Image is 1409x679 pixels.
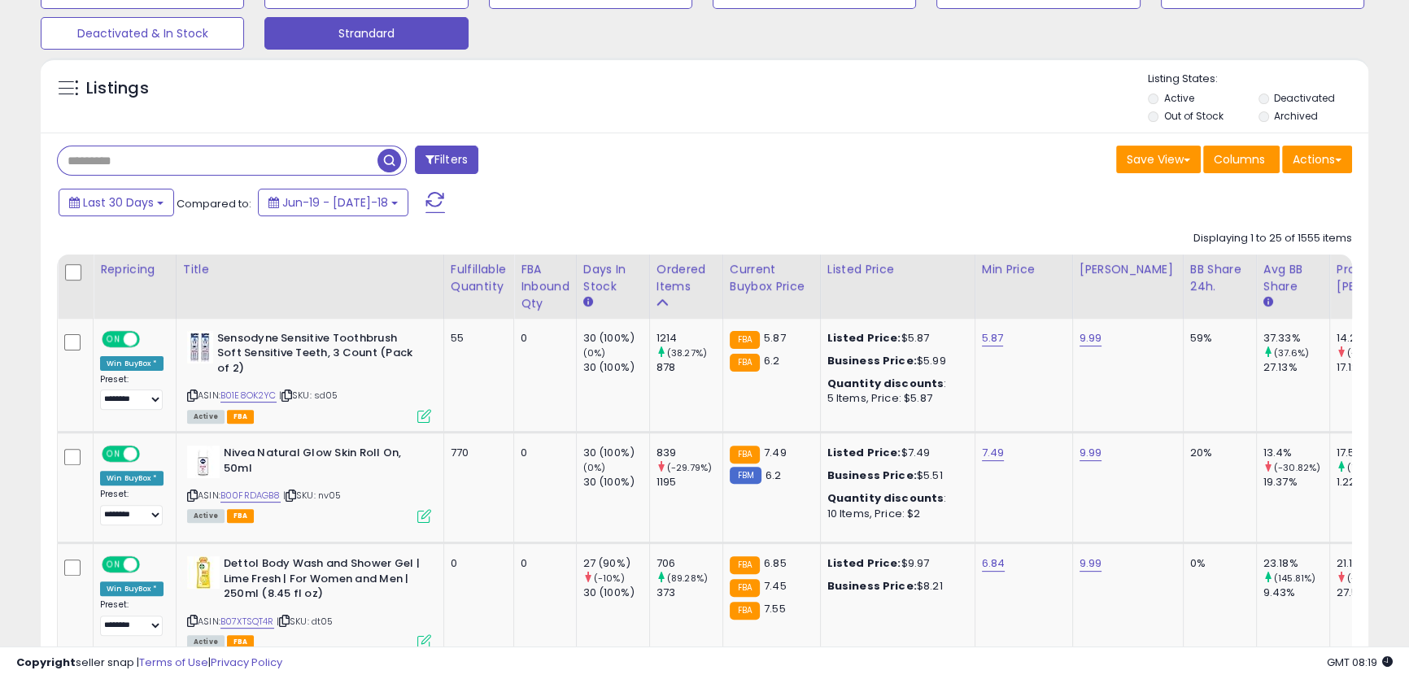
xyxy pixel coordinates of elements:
[982,330,1004,346] a: 5.87
[764,555,787,571] span: 6.85
[103,332,124,346] span: ON
[827,491,962,506] div: :
[227,509,255,523] span: FBA
[183,261,437,278] div: Title
[764,578,787,594] span: 7.45
[217,331,415,381] b: Sensodyne Sensitive Toothbrush Soft Sensitive Teeth, 3 Count (Pack of 2)
[827,391,962,406] div: 5 Items, Price: $5.87
[103,558,124,572] span: ON
[1347,461,1398,474] small: (1340.98%)
[827,261,968,278] div: Listed Price
[827,353,917,368] b: Business Price:
[211,655,282,670] a: Privacy Policy
[137,447,164,461] span: OFF
[583,261,643,295] div: Days In Stock
[827,468,917,483] b: Business Price:
[1263,331,1329,346] div: 37.33%
[657,556,722,571] div: 706
[1190,331,1244,346] div: 59%
[83,194,154,211] span: Last 30 Days
[283,489,342,502] span: | SKU: nv05
[1263,475,1329,490] div: 19.37%
[1163,91,1193,105] label: Active
[730,556,760,574] small: FBA
[827,507,962,521] div: 10 Items, Price: $2
[59,189,174,216] button: Last 30 Days
[827,555,901,571] b: Listed Price:
[583,461,606,474] small: (0%)
[657,446,722,460] div: 839
[224,446,421,480] b: Nivea Natural Glow Skin Roll On, 50ml
[667,346,707,359] small: (38.27%)
[103,447,124,461] span: ON
[1263,261,1323,295] div: Avg BB Share
[220,489,281,503] a: B00FRDAGB8
[827,445,901,460] b: Listed Price:
[415,146,478,174] button: Filters
[764,445,787,460] span: 7.49
[583,475,649,490] div: 30 (100%)
[1263,446,1329,460] div: 13.4%
[279,389,338,402] span: | SKU: sd05
[139,655,208,670] a: Terms of Use
[451,331,501,346] div: 55
[220,389,277,403] a: B01E8OK2YC
[657,261,716,295] div: Ordered Items
[827,331,962,346] div: $5.87
[451,446,501,460] div: 770
[451,556,501,571] div: 0
[100,471,164,485] div: Win BuyBox *
[827,579,962,594] div: $8.21
[187,446,431,521] div: ASIN:
[41,17,244,50] button: Deactivated & In Stock
[1263,360,1329,375] div: 27.13%
[730,354,760,372] small: FBA
[764,353,779,368] span: 6.2
[227,410,255,424] span: FBA
[1274,572,1315,585] small: (145.81%)
[264,17,468,50] button: Strandard
[827,578,917,594] b: Business Price:
[187,331,213,363] img: 41h8LriUNUL._SL40_.jpg
[583,346,606,359] small: (0%)
[1274,346,1309,359] small: (37.6%)
[137,558,164,572] span: OFF
[1080,555,1102,572] a: 9.99
[451,261,507,295] div: Fulfillable Quantity
[1148,72,1368,87] p: Listing States:
[982,261,1066,278] div: Min Price
[1080,261,1176,278] div: [PERSON_NAME]
[730,261,814,295] div: Current Buybox Price
[521,261,569,312] div: FBA inbound Qty
[1190,261,1250,295] div: BB Share 24h.
[730,602,760,620] small: FBA
[730,331,760,349] small: FBA
[224,556,421,606] b: Dettol Body Wash and Shower Gel | Lime Fresh | For Women and Men | 250ml (8.45 fl oz)
[277,615,334,628] span: | SKU: dt05
[827,446,962,460] div: $7.49
[187,446,220,478] img: 31mCdTPK8vL._SL40_.jpg
[521,446,564,460] div: 0
[827,556,962,571] div: $9.97
[1163,109,1223,123] label: Out of Stock
[827,376,944,391] b: Quantity discounts
[982,555,1005,572] a: 6.84
[1193,231,1352,246] div: Displaying 1 to 25 of 1555 items
[1190,446,1244,460] div: 20%
[86,77,149,100] h5: Listings
[100,261,169,278] div: Repricing
[657,585,722,600] div: 373
[583,331,649,346] div: 30 (100%)
[521,556,564,571] div: 0
[1347,346,1392,359] small: (-16.65%)
[100,356,164,371] div: Win BuyBox *
[187,509,225,523] span: All listings currently available for purchase on Amazon
[1327,655,1393,670] span: 2025-08-18 08:19 GMT
[594,572,625,585] small: (-10%)
[657,331,722,346] div: 1214
[187,556,220,589] img: 417Q3znBO+S._SL40_.jpg
[1263,556,1329,571] div: 23.18%
[258,189,408,216] button: Jun-19 - [DATE]-18
[827,354,962,368] div: $5.99
[1190,556,1244,571] div: 0%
